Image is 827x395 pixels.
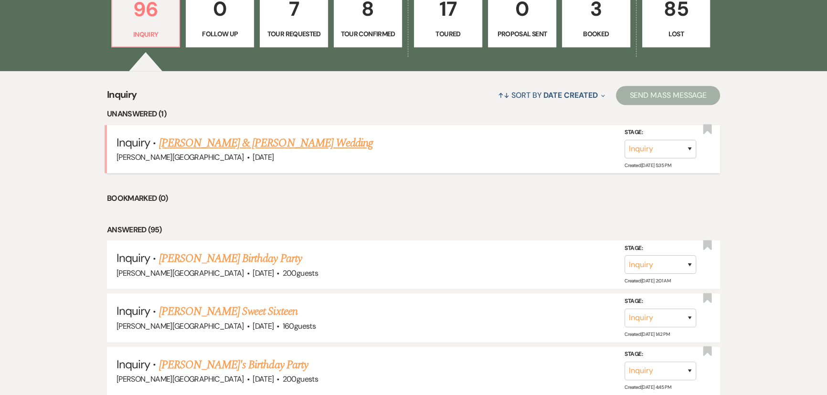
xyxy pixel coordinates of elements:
span: 200 guests [283,268,318,278]
span: 160 guests [283,321,316,331]
span: Created: [DATE] 2:01 AM [625,278,670,284]
button: Send Mass Message [616,86,720,105]
p: Follow Up [192,29,248,39]
li: Answered (95) [107,224,720,236]
span: [PERSON_NAME][GEOGRAPHIC_DATA] [117,268,244,278]
span: Inquiry [117,357,150,372]
li: Unanswered (1) [107,108,720,120]
p: Toured [420,29,476,39]
button: Sort By Date Created [494,83,609,108]
span: [PERSON_NAME][GEOGRAPHIC_DATA] [117,374,244,384]
span: [DATE] [253,268,274,278]
a: [PERSON_NAME] & [PERSON_NAME] Wedding [159,135,373,152]
span: Date Created [543,90,597,100]
a: [PERSON_NAME] Birthday Party [159,250,302,267]
span: Inquiry [117,250,150,265]
label: Stage: [625,296,696,307]
p: Inquiry [118,29,174,40]
span: Inquiry [117,303,150,318]
span: [PERSON_NAME][GEOGRAPHIC_DATA] [117,321,244,331]
label: Stage: [625,349,696,360]
span: Created: [DATE] 4:45 PM [625,384,671,390]
span: Inquiry [117,135,150,150]
span: [DATE] [253,374,274,384]
span: Created: [DATE] 1:42 PM [625,331,669,337]
label: Stage: [625,127,696,138]
a: [PERSON_NAME] Sweet Sixteen [159,303,297,320]
span: Inquiry [107,87,137,108]
p: Booked [568,29,624,39]
span: [DATE] [253,152,274,162]
a: [PERSON_NAME]'s Birthday Party [159,356,308,374]
span: [PERSON_NAME][GEOGRAPHIC_DATA] [117,152,244,162]
span: 200 guests [283,374,318,384]
span: ↑↓ [498,90,509,100]
p: Lost [648,29,704,39]
li: Bookmarked (0) [107,192,720,205]
span: Created: [DATE] 5:35 PM [625,162,671,168]
p: Proposal Sent [494,29,550,39]
label: Stage: [625,243,696,254]
p: Tour Confirmed [340,29,396,39]
p: Tour Requested [266,29,322,39]
span: [DATE] [253,321,274,331]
